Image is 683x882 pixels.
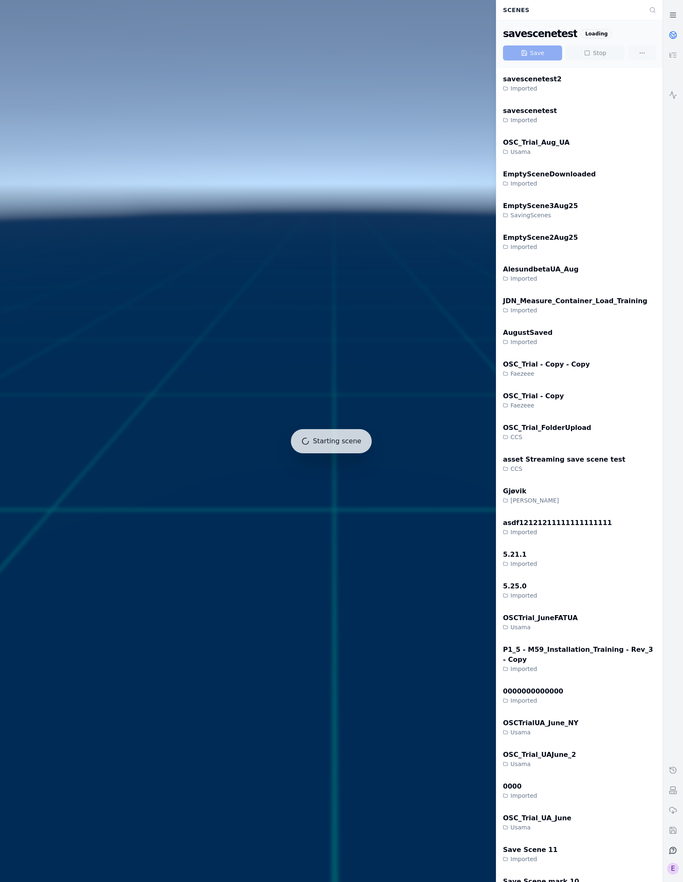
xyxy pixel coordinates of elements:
[503,823,571,832] div: Usama
[503,686,563,696] div: 0000000000000
[503,855,558,863] div: Imported
[503,455,625,465] div: asset Streaming save scene test
[503,560,537,568] div: Imported
[503,760,576,768] div: Usama
[503,623,578,631] div: Usama
[503,613,578,623] div: OSCTrial_JuneFATUA
[503,696,563,705] div: Imported
[503,486,559,496] div: Gjøvik
[503,750,576,760] div: OSC_Trial_UAJune_2
[503,201,578,211] div: EmptyScene3Aug25
[503,306,648,314] div: Imported
[663,860,683,877] button: Select a workspace
[503,84,562,93] div: Imported
[503,369,590,378] div: Faezeee
[503,665,656,673] div: Imported
[503,74,562,84] div: savescenetest2
[503,401,564,410] div: Faezeee
[503,148,570,156] div: Usama
[667,863,679,874] div: E
[503,465,625,473] div: CCS
[503,423,591,433] div: OSC_Trial_FolderUpload
[503,233,578,243] div: EmptyScene2Aug25
[503,550,537,560] div: 5.21.1
[503,264,578,274] div: AlesundbetaUA_Aug
[580,29,612,38] div: Loading
[503,518,612,528] div: asdf12121211111111111111
[503,138,570,148] div: OSC_Trial_Aug_UA
[503,106,557,116] div: savescenetest
[503,359,590,369] div: OSC_Trial - Copy - Copy
[503,581,537,591] div: 5.25.0
[503,328,553,338] div: AugustSaved
[503,718,578,728] div: OSCTrialUA_June_NY
[503,338,553,346] div: Imported
[503,813,571,823] div: OSC_Trial_UA_June
[503,781,537,792] div: 0000
[503,211,578,219] div: SavingScenes
[503,27,577,40] div: savescenetest
[503,296,648,306] div: JDN_Measure_Container_Load_Training
[503,728,578,736] div: Usama
[503,179,596,188] div: Imported
[503,433,591,441] div: CCS
[503,645,656,665] div: P1_5 - M59_Installation_Training - Rev_3 - Copy
[503,591,537,600] div: Imported
[503,243,578,251] div: Imported
[503,792,537,800] div: Imported
[503,845,558,855] div: Save Scene 11
[503,274,578,283] div: Imported
[503,169,596,179] div: EmptySceneDownloaded
[503,528,612,536] div: Imported
[503,116,557,124] div: Imported
[498,2,644,18] div: Scenes
[503,496,559,505] div: [PERSON_NAME]
[503,391,564,401] div: OSC_Trial - Copy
